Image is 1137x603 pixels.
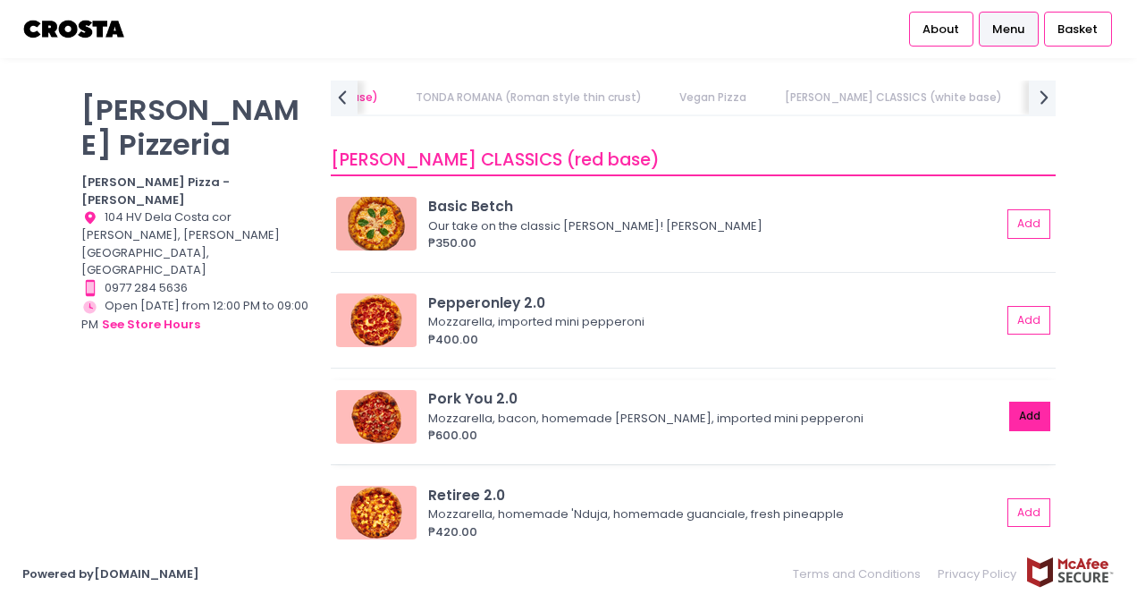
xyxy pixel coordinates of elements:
b: [PERSON_NAME] Pizza - [PERSON_NAME] [81,174,230,208]
span: [PERSON_NAME] CLASSICS (red base) [331,148,660,172]
div: Mozzarella, imported mini pepperoni [428,313,996,331]
img: Pork You 2.0 [336,390,417,444]
div: Our take on the classic [PERSON_NAME]! [PERSON_NAME] [428,217,996,235]
div: Mozzarella, bacon, homemade [PERSON_NAME], imported mini pepperoni [428,410,998,428]
img: logo [22,13,127,45]
div: ₱350.00 [428,234,1001,252]
span: About [922,21,959,38]
img: Pepperonley 2.0 [336,293,417,347]
a: Terms and Conditions [793,556,930,591]
a: About [909,12,973,46]
p: [PERSON_NAME] Pizzeria [81,92,308,162]
span: Basket [1057,21,1098,38]
a: Privacy Policy [930,556,1026,591]
button: Add [1007,306,1050,335]
div: Retiree 2.0 [428,485,1001,505]
button: Add [1007,209,1050,239]
a: Vegan Pizza [662,81,764,115]
div: Pork You 2.0 [428,388,1003,409]
div: Mozzarella, homemade 'Nduja, homemade guanciale, fresh pineapple [428,505,996,523]
img: Basic Betch [336,197,417,251]
a: TONDA ROMANA (Roman style thin crust) [399,81,660,115]
div: ₱600.00 [428,427,1003,445]
img: Retiree 2.0 [336,486,417,539]
a: [PERSON_NAME] CLASSICS (white base) [767,81,1019,115]
button: Add [1009,402,1050,431]
button: see store hours [101,315,201,335]
a: Menu [979,12,1039,46]
div: ₱400.00 [428,331,1001,349]
img: mcafee-secure [1025,556,1115,588]
button: Add [1007,498,1050,528]
div: 0977 284 5636 [81,279,308,297]
div: Basic Betch [428,196,1001,217]
span: Menu [992,21,1024,38]
div: 104 HV Dela Costa cor [PERSON_NAME], [PERSON_NAME][GEOGRAPHIC_DATA], [GEOGRAPHIC_DATA] [81,208,308,279]
div: ₱420.00 [428,523,1001,541]
a: Powered by[DOMAIN_NAME] [22,565,199,582]
div: Pepperonley 2.0 [428,293,1001,313]
div: Open [DATE] from 12:00 PM to 09:00 PM [81,297,308,335]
